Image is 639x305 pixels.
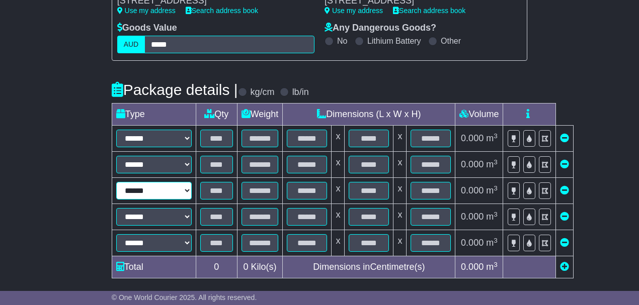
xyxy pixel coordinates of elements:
[332,204,345,230] td: x
[393,152,407,178] td: x
[461,185,484,195] span: 0.000
[292,87,309,98] label: lb/in
[325,7,383,15] a: Use my address
[393,7,465,15] a: Search address book
[332,230,345,256] td: x
[486,238,498,248] span: m
[393,204,407,230] td: x
[325,23,436,34] label: Any Dangerous Goods?
[244,262,249,272] span: 0
[393,230,407,256] td: x
[461,133,484,143] span: 0.000
[196,256,237,278] td: 0
[560,133,569,143] a: Remove this item
[494,158,498,166] sup: 3
[112,293,257,301] span: © One World Courier 2025. All rights reserved.
[112,81,238,98] h4: Package details |
[112,104,196,126] td: Type
[455,104,503,126] td: Volume
[494,184,498,192] sup: 3
[117,36,145,53] label: AUD
[560,159,569,169] a: Remove this item
[560,262,569,272] a: Add new item
[283,256,455,278] td: Dimensions in Centimetre(s)
[486,212,498,222] span: m
[494,132,498,140] sup: 3
[251,87,275,98] label: kg/cm
[393,178,407,204] td: x
[560,185,569,195] a: Remove this item
[486,159,498,169] span: m
[560,212,569,222] a: Remove this item
[461,212,484,222] span: 0.000
[332,178,345,204] td: x
[441,36,461,46] label: Other
[486,185,498,195] span: m
[494,237,498,244] sup: 3
[486,133,498,143] span: m
[461,159,484,169] span: 0.000
[560,238,569,248] a: Remove this item
[367,36,421,46] label: Lithium Battery
[196,104,237,126] td: Qty
[237,104,283,126] td: Weight
[461,238,484,248] span: 0.000
[117,7,176,15] a: Use my address
[283,104,455,126] td: Dimensions (L x W x H)
[486,262,498,272] span: m
[186,7,258,15] a: Search address book
[494,261,498,268] sup: 3
[393,126,407,152] td: x
[332,126,345,152] td: x
[237,256,283,278] td: Kilo(s)
[112,256,196,278] td: Total
[337,36,347,46] label: No
[332,152,345,178] td: x
[494,211,498,218] sup: 3
[117,23,177,34] label: Goods Value
[461,262,484,272] span: 0.000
